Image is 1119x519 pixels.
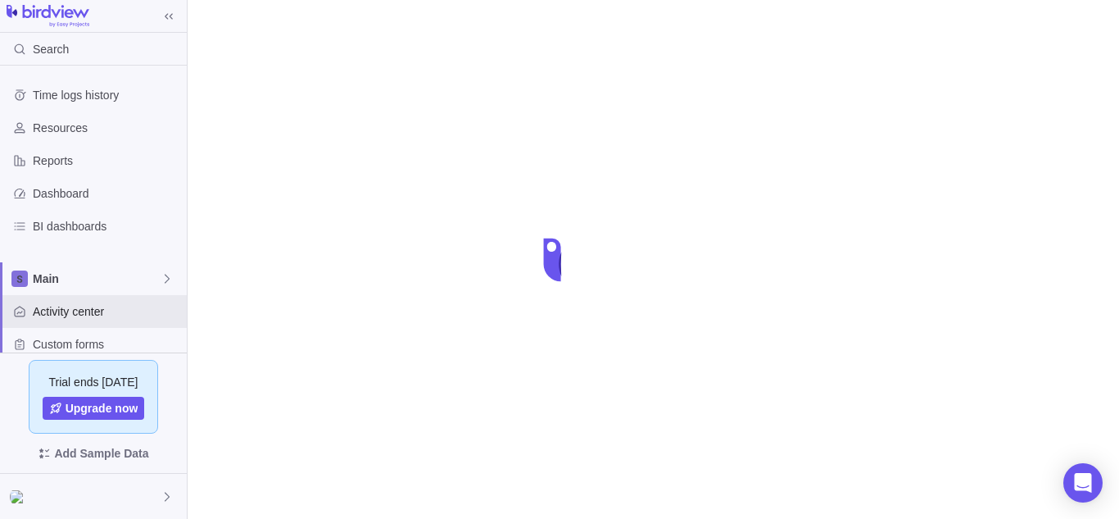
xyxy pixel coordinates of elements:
div: loading [527,227,592,293]
span: Add Sample Data [13,440,174,467]
span: Time logs history [33,87,180,103]
img: Show [10,490,29,503]
span: Resources [33,120,180,136]
span: Add Sample Data [54,444,148,463]
span: Main [33,271,161,287]
span: Upgrade now [66,400,138,417]
span: Trial ends [DATE] [49,374,138,390]
span: Reports [33,153,180,169]
span: Search [33,41,69,57]
span: Custom forms [33,336,180,353]
span: BI dashboards [33,218,180,234]
div: Test"img Srcx{{5+5}} [10,487,29,507]
span: Activity center [33,303,180,320]
a: Upgrade now [43,397,145,420]
img: logo [7,5,89,28]
span: Dashboard [33,185,180,202]
div: Open Intercom Messenger [1063,463,1103,503]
